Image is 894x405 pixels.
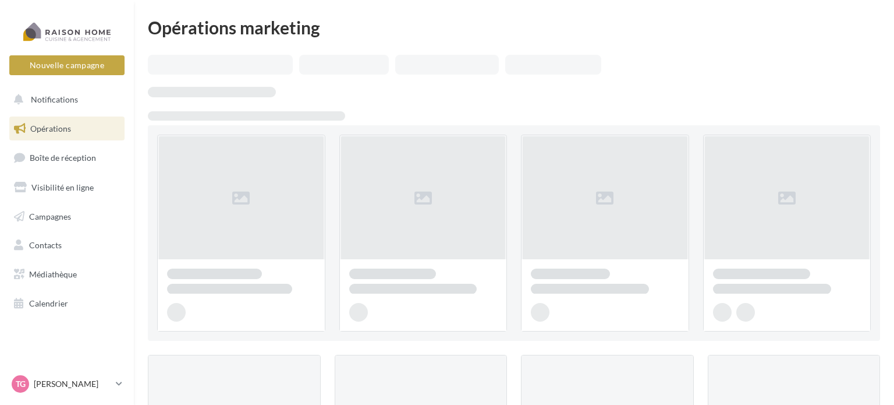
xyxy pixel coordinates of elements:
[7,117,127,141] a: Opérations
[7,87,122,112] button: Notifications
[7,233,127,258] a: Contacts
[7,175,127,200] a: Visibilité en ligne
[29,269,77,279] span: Médiathèque
[31,182,94,192] span: Visibilité en ligne
[7,291,127,316] a: Calendrier
[29,298,68,308] span: Calendrier
[29,240,62,250] span: Contacts
[29,211,71,221] span: Campagnes
[16,378,26,390] span: TG
[30,153,96,163] span: Boîte de réception
[30,124,71,133] span: Opérations
[34,378,111,390] p: [PERSON_NAME]
[7,262,127,287] a: Médiathèque
[7,205,127,229] a: Campagnes
[9,373,125,395] a: TG [PERSON_NAME]
[31,94,78,104] span: Notifications
[148,19,880,36] div: Opérations marketing
[7,145,127,170] a: Boîte de réception
[9,55,125,75] button: Nouvelle campagne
